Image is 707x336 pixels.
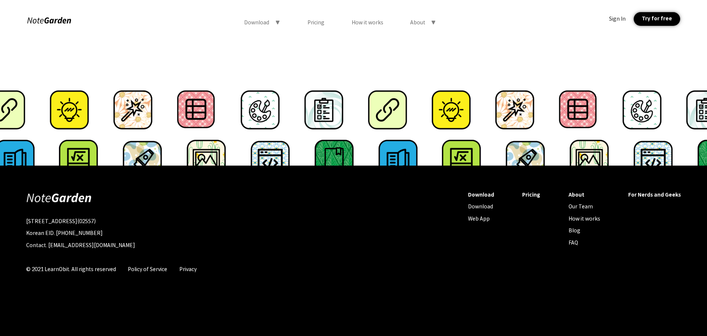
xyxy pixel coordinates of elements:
[26,218,239,225] div: [STREET_ADDRESS](02557)
[26,242,239,249] div: Contact. [EMAIL_ADDRESS][DOMAIN_NAME]
[128,266,167,273] div: Policy of Service
[609,15,626,22] div: Sign In
[26,266,116,273] div: © 2021 LearnObit. All rights reserved
[468,215,494,222] div: Web App
[569,191,600,198] div: About
[569,239,600,246] div: FAQ
[569,215,600,222] div: How it works
[179,266,197,273] div: Privacy
[307,19,324,26] div: Pricing
[26,230,239,236] div: Korean EID. [PHONE_NUMBER]
[628,191,681,198] div: For Nerds and Geeks
[569,203,600,210] div: Our Team
[634,12,680,26] div: Try for free
[522,191,540,198] div: Pricing
[410,19,425,26] div: About
[352,19,383,26] div: How it works
[569,227,600,234] div: Blog
[468,191,494,198] div: Download
[244,19,269,26] div: Download
[468,203,494,210] div: Download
